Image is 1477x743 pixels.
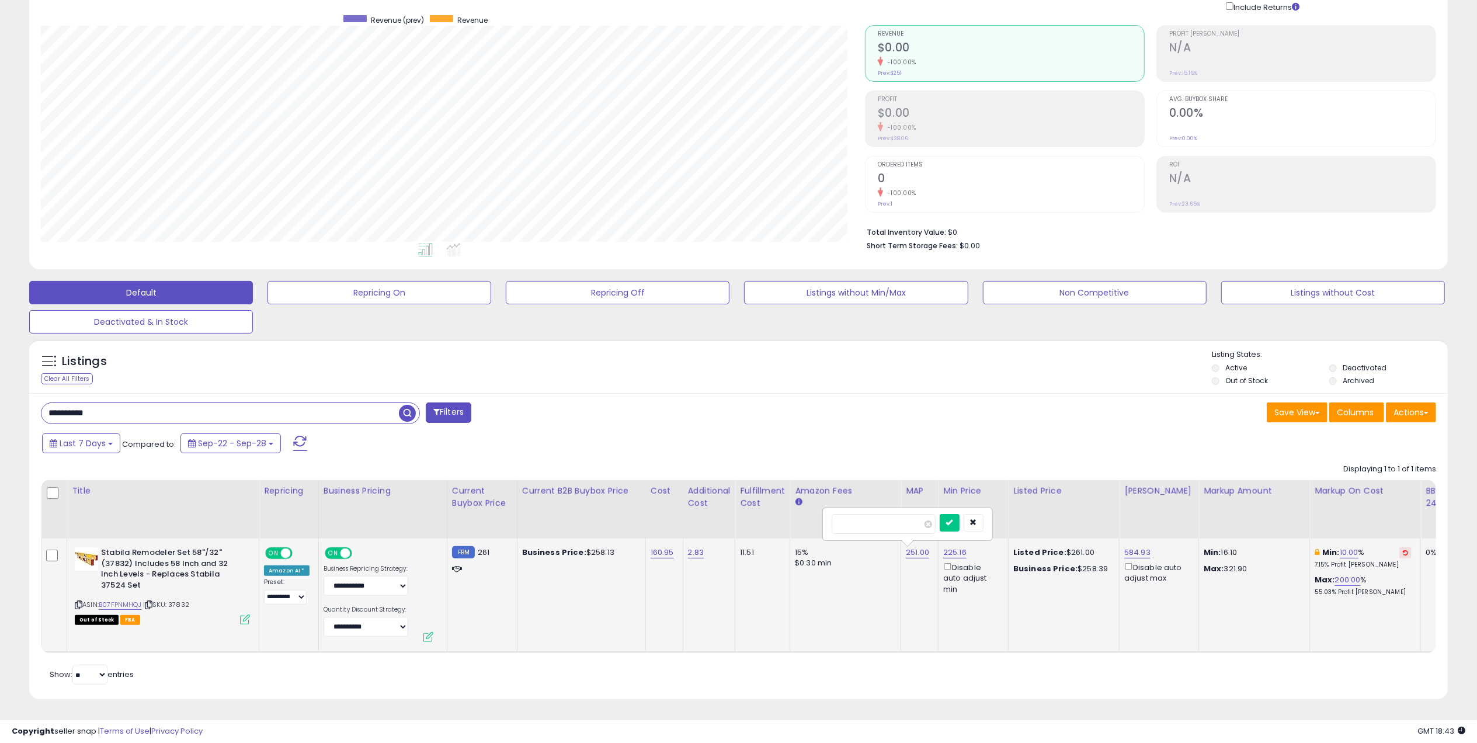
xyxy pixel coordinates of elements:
span: Sep-22 - Sep-28 [198,438,266,449]
div: Title [72,485,254,497]
img: 41lZd2Y3ARL._SL40_.jpg [75,547,98,571]
th: The percentage added to the cost of goods (COGS) that forms the calculator for Min & Max prices. [1310,480,1421,539]
div: $261.00 [1013,547,1110,558]
div: Amazon Fees [795,485,896,497]
div: 0% [1426,547,1464,558]
span: Show: entries [50,669,134,680]
label: Archived [1343,376,1374,386]
div: Fulfillment Cost [740,485,785,509]
span: OFF [350,548,369,558]
b: Listed Price: [1013,547,1066,558]
div: Current Buybox Price [452,485,512,509]
h2: 0 [878,172,1144,188]
div: Preset: [264,578,310,605]
button: Repricing Off [506,281,729,304]
a: 200.00 [1335,574,1361,586]
span: Revenue (prev) [371,15,424,25]
h2: $0.00 [878,41,1144,57]
h5: Listings [62,353,107,370]
p: 16.10 [1204,547,1301,558]
button: Save View [1267,402,1327,422]
span: FBA [120,615,140,625]
b: Business Price: [522,547,586,558]
span: 2025-10-6 18:43 GMT [1417,725,1465,737]
span: Ordered Items [878,162,1144,168]
div: Markup on Cost [1315,485,1416,497]
h2: N/A [1169,172,1436,188]
small: Prev: 1 [878,200,892,207]
span: Avg. Buybox Share [1169,96,1436,103]
strong: Max: [1204,563,1224,574]
span: Last 7 Days [60,438,106,449]
b: Stabila Remodeler Set 58"/32" (37832) Includes 58 Inch and 32 Inch Levels - Replaces Stabila 3752... [101,547,243,593]
div: 15% [795,547,892,558]
button: Listings without Min/Max [744,281,968,304]
div: $258.13 [522,547,637,558]
b: Business Price: [1013,563,1078,574]
div: ASIN: [75,547,250,623]
button: Filters [426,402,471,423]
button: Repricing On [267,281,491,304]
small: FBM [452,546,475,558]
span: $0.00 [960,240,980,251]
a: 10.00 [1340,547,1358,558]
div: Business Pricing [324,485,442,497]
small: Amazon Fees. [795,497,802,508]
div: Displaying 1 to 1 of 1 items [1343,464,1436,475]
small: Prev: $251 [878,70,902,77]
small: Prev: 23.65% [1169,200,1200,207]
label: Active [1225,363,1247,373]
p: 55.03% Profit [PERSON_NAME] [1315,588,1412,596]
div: Current B2B Buybox Price [522,485,641,497]
button: Last 7 Days [42,433,120,453]
a: 584.93 [1124,547,1151,558]
button: Columns [1329,402,1384,422]
div: Disable auto adjust min [943,561,999,595]
div: seller snap | | [12,726,203,737]
div: $0.30 min [795,558,892,568]
a: 160.95 [651,547,674,558]
p: 7.15% Profit [PERSON_NAME] [1315,561,1412,569]
span: ROI [1169,162,1436,168]
label: Quantity Discount Strategy: [324,606,408,614]
span: Revenue [457,15,488,25]
button: Non Competitive [983,281,1207,304]
h2: $0.00 [878,106,1144,122]
label: Business Repricing Strategy: [324,565,408,573]
div: Disable auto adjust max [1124,561,1190,584]
div: % [1315,575,1412,596]
span: Profit [878,96,1144,103]
button: Listings without Cost [1221,281,1445,304]
div: % [1315,547,1412,569]
div: Repricing [264,485,314,497]
b: Max: [1315,574,1335,585]
span: | SKU: 37832 [143,600,189,609]
a: 2.83 [688,547,704,558]
span: All listings that are currently out of stock and unavailable for purchase on Amazon [75,615,119,625]
a: B07FPNMHQJ [99,600,141,610]
span: Profit [PERSON_NAME] [1169,31,1436,37]
button: Default [29,281,253,304]
span: Revenue [878,31,1144,37]
span: Columns [1337,407,1374,418]
b: Min: [1322,547,1340,558]
div: [PERSON_NAME] [1124,485,1194,497]
div: Min Price [943,485,1003,497]
a: Privacy Policy [151,725,203,737]
small: Prev: $38.06 [878,135,908,142]
div: Markup Amount [1204,485,1305,497]
div: MAP [906,485,933,497]
span: 261 [478,547,489,558]
small: -100.00% [883,123,916,132]
h2: N/A [1169,41,1436,57]
button: Sep-22 - Sep-28 [180,433,281,453]
div: BB Share 24h. [1426,485,1468,509]
strong: Min: [1204,547,1221,558]
small: Prev: 15.16% [1169,70,1197,77]
span: OFF [291,548,310,558]
small: -100.00% [883,189,916,197]
button: Deactivated & In Stock [29,310,253,334]
div: Clear All Filters [41,373,93,384]
div: 11.51 [740,547,781,558]
b: Total Inventory Value: [867,227,946,237]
